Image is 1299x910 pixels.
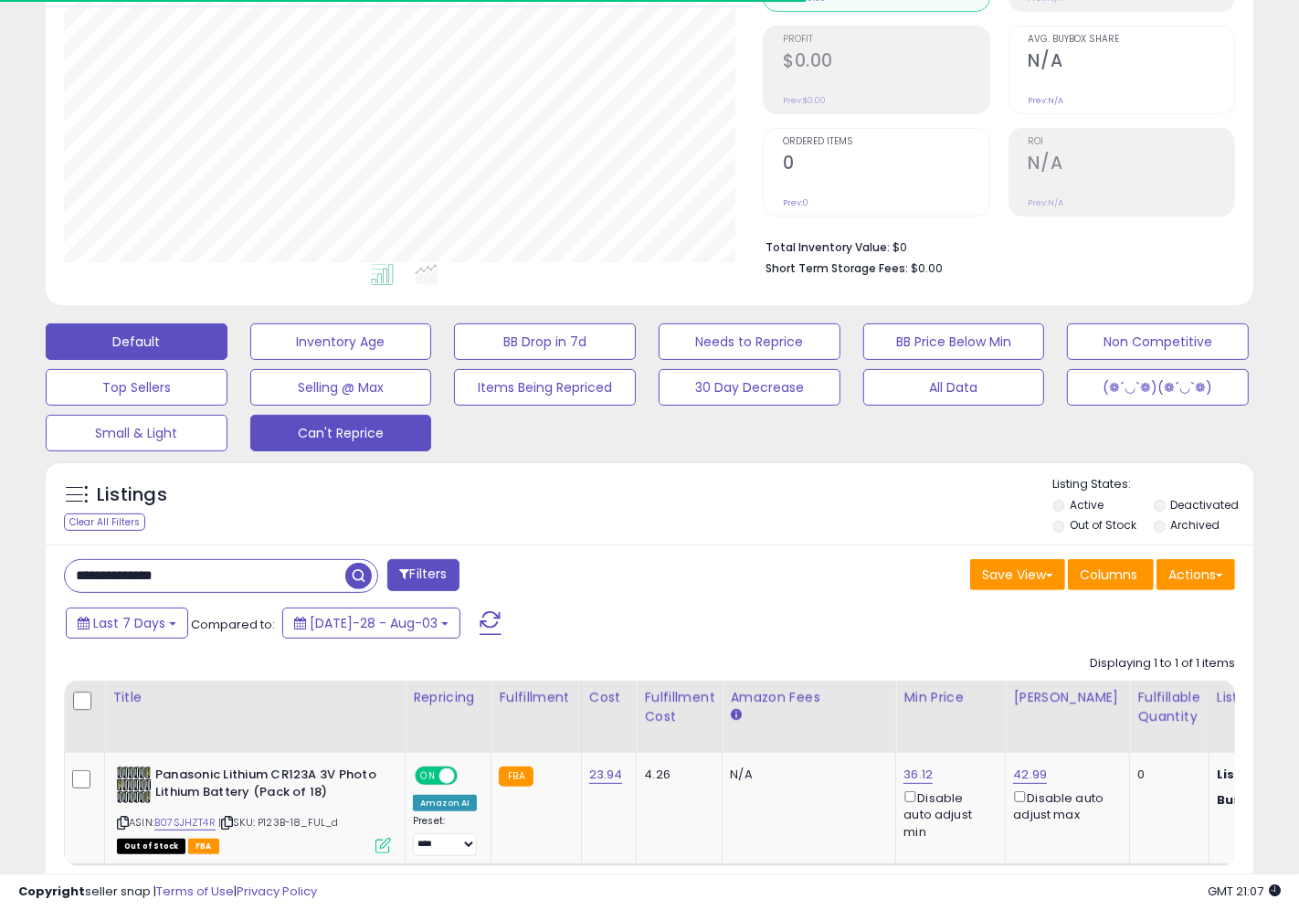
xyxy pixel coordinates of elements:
[1013,788,1115,823] div: Disable auto adjust max
[66,608,188,639] button: Last 7 Days
[112,688,397,707] div: Title
[1013,688,1122,707] div: [PERSON_NAME]
[413,688,483,707] div: Repricing
[191,616,275,633] span: Compared to:
[589,688,629,707] div: Cost
[1137,688,1200,726] div: Fulfillable Quantity
[1137,767,1194,783] div: 0
[282,608,460,639] button: [DATE]-28 - Aug-03
[499,767,533,787] small: FBA
[218,815,339,830] span: | SKU: P123B-18_FUL_d
[1170,497,1239,513] label: Deactivated
[18,884,317,901] div: seller snap | |
[250,323,432,360] button: Inventory Age
[766,235,1221,257] li: $0
[154,815,216,831] a: B07SJHZT4R
[237,883,317,900] a: Privacy Policy
[117,767,151,803] img: 61aUyQY+8FL._SL40_.jpg
[1029,35,1234,45] span: Avg. Buybox Share
[1080,566,1137,584] span: Columns
[454,369,636,406] button: Items Being Repriced
[644,767,708,783] div: 4.26
[117,839,185,854] span: All listings that are currently out of stock and unavailable for purchase on Amazon
[387,559,459,591] button: Filters
[1170,517,1220,533] label: Archived
[1067,323,1249,360] button: Non Competitive
[1067,369,1249,406] button: (❁´◡`❁)(❁´◡`❁)
[250,415,432,451] button: Can't Reprice
[659,369,840,406] button: 30 Day Decrease
[310,614,438,632] span: [DATE]-28 - Aug-03
[766,260,908,276] b: Short Term Storage Fees:
[1029,95,1064,106] small: Prev: N/A
[455,768,484,784] span: OFF
[589,766,623,784] a: 23.94
[64,513,145,531] div: Clear All Filters
[188,839,219,854] span: FBA
[250,369,432,406] button: Selling @ Max
[499,688,573,707] div: Fulfillment
[93,614,165,632] span: Last 7 Days
[454,323,636,360] button: BB Drop in 7d
[1029,137,1234,147] span: ROI
[417,768,439,784] span: ON
[46,415,227,451] button: Small & Light
[1070,517,1136,533] label: Out of Stock
[1029,153,1234,177] h2: N/A
[644,688,714,726] div: Fulfillment Cost
[730,688,888,707] div: Amazon Fees
[970,559,1065,590] button: Save View
[18,883,85,900] strong: Copyright
[1068,559,1154,590] button: Columns
[766,239,890,255] b: Total Inventory Value:
[903,788,991,841] div: Disable auto adjust min
[783,50,988,75] h2: $0.00
[1070,497,1104,513] label: Active
[1013,766,1047,784] a: 42.99
[46,369,227,406] button: Top Sellers
[1090,655,1235,672] div: Displaying 1 to 1 of 1 items
[903,688,998,707] div: Min Price
[863,369,1045,406] button: All Data
[783,137,988,147] span: Ordered Items
[783,35,988,45] span: Profit
[783,153,988,177] h2: 0
[155,767,377,805] b: Panasonic Lithium CR123A 3V Photo Lithium Battery (Pack of 18)
[1053,476,1254,493] p: Listing States:
[659,323,840,360] button: Needs to Reprice
[46,323,227,360] button: Default
[97,482,167,508] h5: Listings
[156,883,234,900] a: Terms of Use
[1029,197,1064,208] small: Prev: N/A
[911,259,943,277] span: $0.00
[863,323,1045,360] button: BB Price Below Min
[413,795,477,811] div: Amazon AI
[413,815,477,856] div: Preset:
[783,197,808,208] small: Prev: 0
[1156,559,1235,590] button: Actions
[1029,50,1234,75] h2: N/A
[783,95,826,106] small: Prev: $0.00
[1208,883,1281,900] span: 2025-08-11 21:07 GMT
[730,707,741,724] small: Amazon Fees.
[117,767,391,852] div: ASIN:
[730,767,882,783] div: N/A
[903,766,933,784] a: 36.12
